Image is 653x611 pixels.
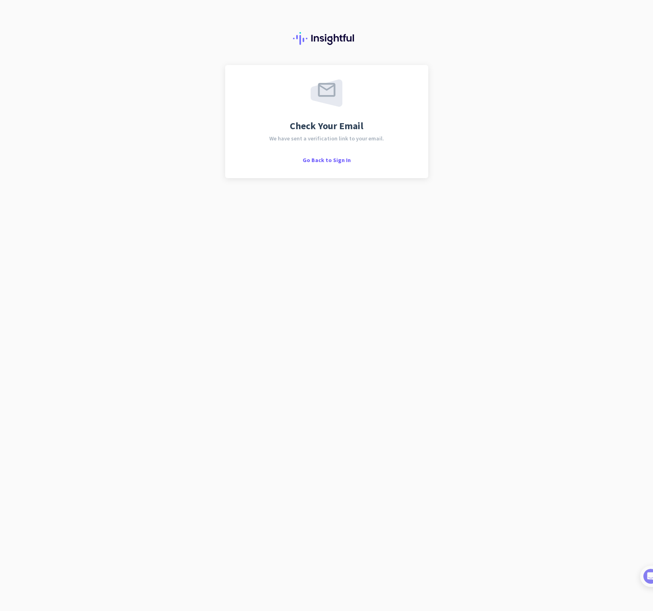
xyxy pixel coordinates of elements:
span: Check Your Email [290,121,363,131]
img: email-sent [311,79,342,107]
span: Go Back to Sign In [303,156,351,164]
span: We have sent a verification link to your email. [269,136,384,141]
img: Insightful [293,32,360,45]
